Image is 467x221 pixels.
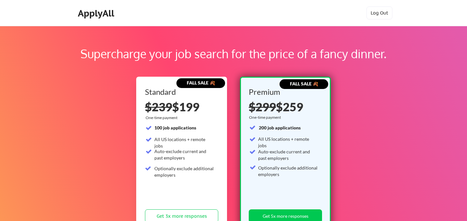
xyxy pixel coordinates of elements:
div: Premium [249,88,320,96]
s: $239 [145,100,172,114]
button: Log Out [366,6,392,19]
div: Optionally exclude additional employers [258,165,318,177]
div: All US locations + remote jobs [154,136,214,149]
div: One-time payment [249,115,283,120]
div: Optionally exclude additional employers [154,165,214,178]
div: $259 [249,101,320,113]
div: Auto-exclude current and past employers [258,149,318,161]
strong: 200 job applications [259,125,301,130]
div: All US locations + remote jobs [258,136,318,149]
div: One-time payment [146,115,179,120]
s: $299 [249,100,276,114]
strong: FALL SALE 🍂 [187,80,215,85]
div: Supercharge your job search for the price of a fancy dinner. [42,45,425,62]
div: $199 [145,101,218,113]
strong: 100 job applications [154,125,196,130]
div: Auto-exclude current and past employers [154,148,214,161]
strong: FALL SALE 🍂 [290,81,318,86]
div: Standard [145,88,216,96]
div: ApplyAll [78,8,116,19]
